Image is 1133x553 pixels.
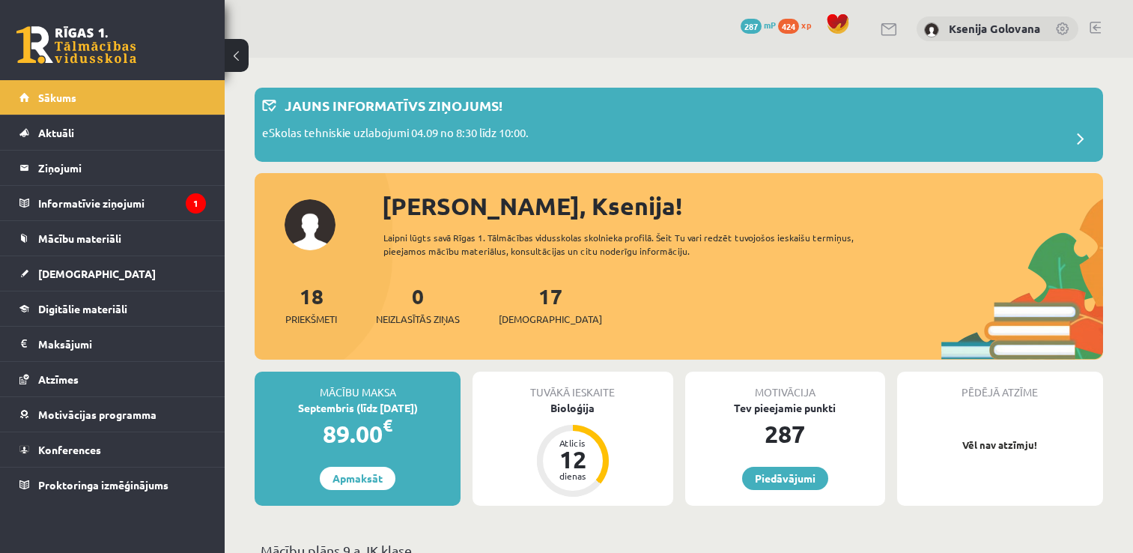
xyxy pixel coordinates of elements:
div: Mācību maksa [255,372,461,400]
div: Atlicis [550,438,595,447]
span: 424 [778,19,799,34]
legend: Informatīvie ziņojumi [38,186,206,220]
span: Motivācijas programma [38,408,157,421]
a: Mācību materiāli [19,221,206,256]
i: 1 [186,193,206,214]
div: 89.00 [255,416,461,452]
span: mP [764,19,776,31]
p: Jauns informatīvs ziņojums! [285,95,502,115]
legend: Maksājumi [38,327,206,361]
div: dienas [550,471,595,480]
span: Aktuāli [38,126,74,139]
span: Proktoringa izmēģinājums [38,478,168,492]
div: Septembris (līdz [DATE]) [255,400,461,416]
a: Motivācijas programma [19,397,206,432]
div: 12 [550,447,595,471]
p: eSkolas tehniskie uzlabojumi 04.09 no 8:30 līdz 10:00. [262,124,529,145]
a: Ziņojumi [19,151,206,185]
span: Neizlasītās ziņas [376,312,460,327]
span: [DEMOGRAPHIC_DATA] [499,312,602,327]
a: 424 xp [778,19,818,31]
span: Atzīmes [38,372,79,386]
span: Digitālie materiāli [38,302,127,315]
span: Sākums [38,91,76,104]
p: Vēl nav atzīmju! [905,438,1096,453]
a: Atzīmes [19,362,206,396]
img: Ksenija Golovana [924,22,939,37]
a: Informatīvie ziņojumi1 [19,186,206,220]
a: Konferences [19,432,206,467]
a: Bioloģija Atlicis 12 dienas [473,400,672,499]
div: [PERSON_NAME], Ksenija! [382,188,1103,224]
span: 287 [741,19,762,34]
div: Bioloģija [473,400,672,416]
span: Konferences [38,443,101,456]
div: Pēdējā atzīme [897,372,1103,400]
span: € [383,414,392,436]
span: Priekšmeti [285,312,337,327]
a: Aktuāli [19,115,206,150]
a: Proktoringa izmēģinājums [19,468,206,502]
a: Jauns informatīvs ziņojums! eSkolas tehniskie uzlabojumi 04.09 no 8:30 līdz 10:00. [262,95,1096,154]
div: Laipni lūgts savā Rīgas 1. Tālmācības vidusskolas skolnieka profilā. Šeit Tu vari redzēt tuvojošo... [383,231,893,258]
span: xp [801,19,811,31]
a: 0Neizlasītās ziņas [376,282,460,327]
a: Apmaksāt [320,467,395,490]
span: [DEMOGRAPHIC_DATA] [38,267,156,280]
a: 17[DEMOGRAPHIC_DATA] [499,282,602,327]
a: 287 mP [741,19,776,31]
a: Digitālie materiāli [19,291,206,326]
a: Maksājumi [19,327,206,361]
a: Ksenija Golovana [949,21,1040,36]
a: Rīgas 1. Tālmācības vidusskola [16,26,136,64]
a: Sākums [19,80,206,115]
div: Tuvākā ieskaite [473,372,672,400]
a: [DEMOGRAPHIC_DATA] [19,256,206,291]
a: Piedāvājumi [742,467,828,490]
div: 287 [685,416,885,452]
a: 18Priekšmeti [285,282,337,327]
legend: Ziņojumi [38,151,206,185]
div: Tev pieejamie punkti [685,400,885,416]
div: Motivācija [685,372,885,400]
span: Mācību materiāli [38,232,121,245]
